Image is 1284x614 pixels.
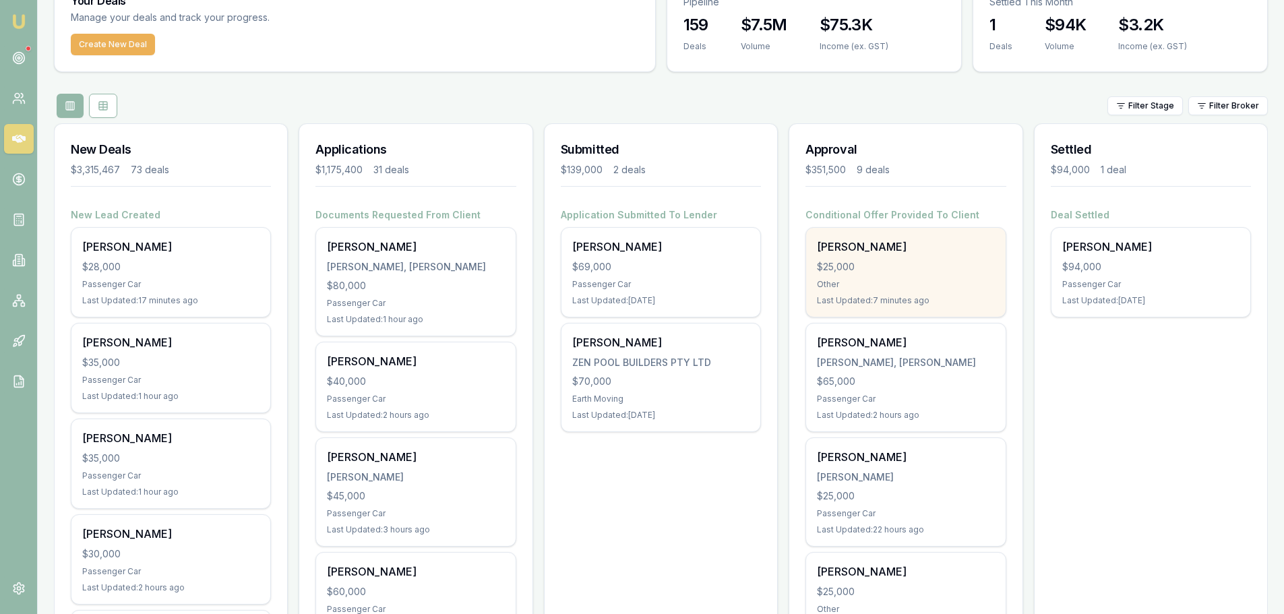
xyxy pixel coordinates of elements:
[805,163,846,177] div: $351,500
[327,449,504,465] div: [PERSON_NAME]
[683,41,708,52] div: Deals
[572,356,750,369] div: ZEN POOL BUILDERS PTY LTD
[82,334,259,350] div: [PERSON_NAME]
[741,14,787,36] h3: $7.5M
[1062,239,1240,255] div: [PERSON_NAME]
[820,41,888,52] div: Income (ex. GST)
[572,279,750,290] div: Passenger Car
[327,508,504,519] div: Passenger Car
[71,10,416,26] p: Manage your deals and track your progress.
[857,163,890,177] div: 9 deals
[1051,208,1251,222] h4: Deal Settled
[71,208,271,222] h4: New Lead Created
[327,353,504,369] div: [PERSON_NAME]
[817,260,994,274] div: $25,000
[817,470,994,484] div: [PERSON_NAME]
[11,13,27,30] img: emu-icon-u.png
[82,582,259,593] div: Last Updated: 2 hours ago
[131,163,169,177] div: 73 deals
[1045,41,1087,52] div: Volume
[71,140,271,159] h3: New Deals
[817,239,994,255] div: [PERSON_NAME]
[817,334,994,350] div: [PERSON_NAME]
[572,260,750,274] div: $69,000
[817,563,994,580] div: [PERSON_NAME]
[572,239,750,255] div: [PERSON_NAME]
[82,566,259,577] div: Passenger Car
[817,295,994,306] div: Last Updated: 7 minutes ago
[572,410,750,421] div: Last Updated: [DATE]
[82,430,259,446] div: [PERSON_NAME]
[327,489,504,503] div: $45,000
[327,298,504,309] div: Passenger Car
[817,489,994,503] div: $25,000
[1051,163,1090,177] div: $94,000
[1107,96,1183,115] button: Filter Stage
[327,239,504,255] div: [PERSON_NAME]
[71,34,155,55] button: Create New Deal
[1118,14,1187,36] h3: $3.2K
[327,410,504,421] div: Last Updated: 2 hours ago
[373,163,409,177] div: 31 deals
[1118,41,1187,52] div: Income (ex. GST)
[327,524,504,535] div: Last Updated: 3 hours ago
[613,163,646,177] div: 2 deals
[327,470,504,484] div: [PERSON_NAME]
[1062,260,1240,274] div: $94,000
[315,208,516,222] h4: Documents Requested From Client
[817,585,994,598] div: $25,000
[805,140,1006,159] h3: Approval
[327,375,504,388] div: $40,000
[82,356,259,369] div: $35,000
[1062,279,1240,290] div: Passenger Car
[741,41,787,52] div: Volume
[82,295,259,306] div: Last Updated: 17 minutes ago
[82,391,259,402] div: Last Updated: 1 hour ago
[1045,14,1087,36] h3: $94K
[1188,96,1268,115] button: Filter Broker
[805,208,1006,222] h4: Conditional Offer Provided To Client
[817,410,994,421] div: Last Updated: 2 hours ago
[82,487,259,497] div: Last Updated: 1 hour ago
[1209,100,1259,111] span: Filter Broker
[817,524,994,535] div: Last Updated: 22 hours ago
[820,14,888,36] h3: $75.3K
[71,163,120,177] div: $3,315,467
[82,375,259,386] div: Passenger Car
[82,239,259,255] div: [PERSON_NAME]
[1051,140,1251,159] h3: Settled
[817,279,994,290] div: Other
[82,452,259,465] div: $35,000
[82,547,259,561] div: $30,000
[572,394,750,404] div: Earth Moving
[561,140,761,159] h3: Submitted
[817,449,994,465] div: [PERSON_NAME]
[817,508,994,519] div: Passenger Car
[82,470,259,481] div: Passenger Car
[1062,295,1240,306] div: Last Updated: [DATE]
[572,295,750,306] div: Last Updated: [DATE]
[315,140,516,159] h3: Applications
[683,14,708,36] h3: 159
[989,41,1012,52] div: Deals
[327,563,504,580] div: [PERSON_NAME]
[82,260,259,274] div: $28,000
[572,334,750,350] div: [PERSON_NAME]
[1101,163,1126,177] div: 1 deal
[1128,100,1174,111] span: Filter Stage
[82,526,259,542] div: [PERSON_NAME]
[315,163,363,177] div: $1,175,400
[817,356,994,369] div: [PERSON_NAME], [PERSON_NAME]
[82,279,259,290] div: Passenger Car
[561,163,603,177] div: $139,000
[989,14,1012,36] h3: 1
[327,314,504,325] div: Last Updated: 1 hour ago
[327,585,504,598] div: $60,000
[327,279,504,293] div: $80,000
[572,375,750,388] div: $70,000
[327,394,504,404] div: Passenger Car
[327,260,504,274] div: [PERSON_NAME], [PERSON_NAME]
[561,208,761,222] h4: Application Submitted To Lender
[817,394,994,404] div: Passenger Car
